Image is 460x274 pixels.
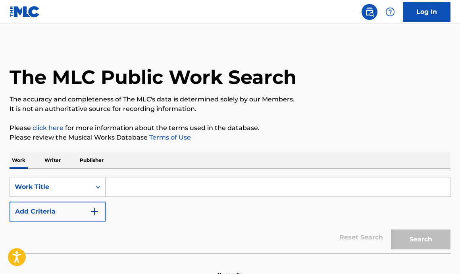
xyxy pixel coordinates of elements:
p: Writer [42,152,63,169]
a: Log In [403,2,450,22]
form: Search Form [10,177,450,253]
p: Please for more information about the terms used in the database. [10,123,450,133]
a: click here [33,124,64,132]
a: Terms of Use [148,134,191,141]
h1: The MLC Public Work Search [10,65,296,89]
div: Work Title [15,182,86,192]
img: MLC Logo [10,6,40,17]
p: It is not an authoritative source for recording information. [10,104,450,114]
p: Publisher [77,152,106,169]
p: Work [10,152,28,169]
div: Help [382,4,398,20]
img: 9d2ae6d4665cec9f34b9.svg [90,207,99,216]
button: Add Criteria [10,202,106,222]
a: Public Search [362,4,377,20]
img: help [385,7,395,17]
p: The accuracy and completeness of The MLC's data is determined solely by our Members. [10,95,450,104]
img: search [365,7,374,17]
p: Please review the Musical Works Database [10,133,450,142]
